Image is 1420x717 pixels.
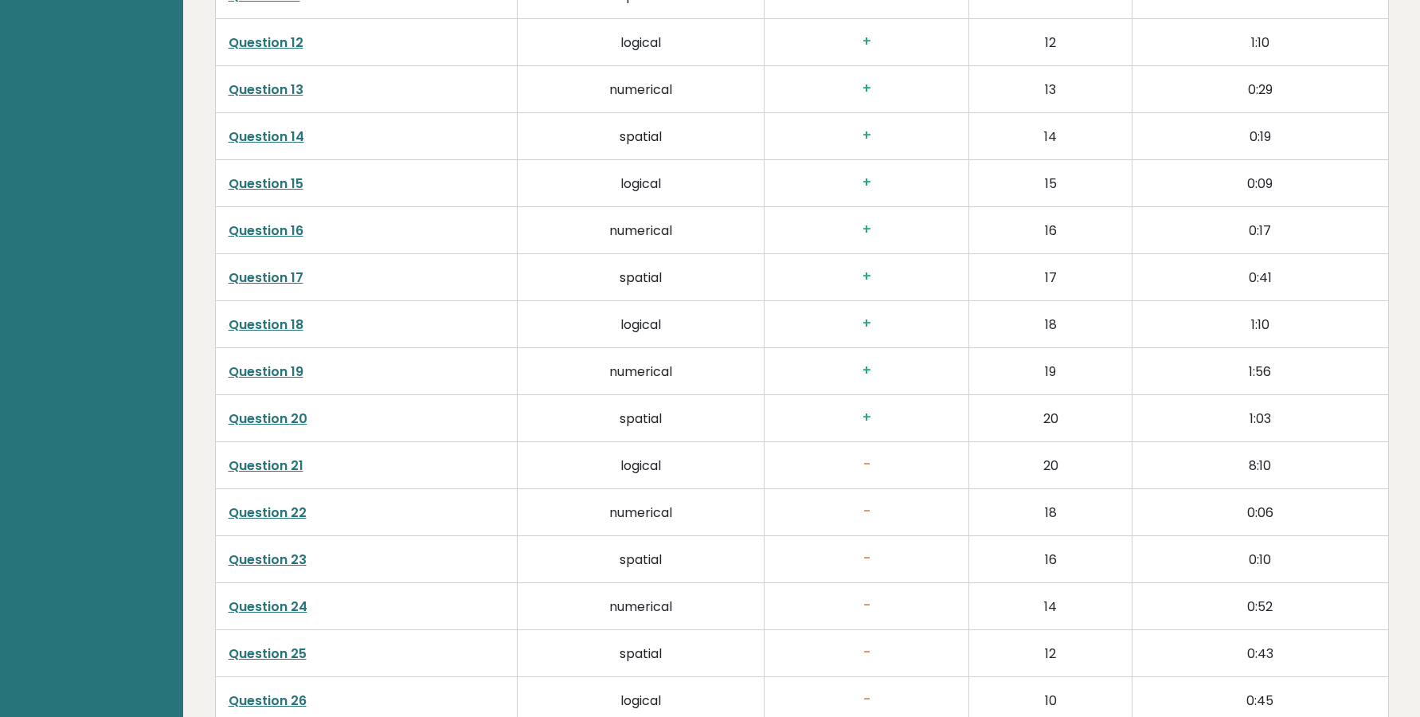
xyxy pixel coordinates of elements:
[777,221,956,238] h3: +
[1132,113,1388,160] td: 0:19
[969,536,1132,583] td: 16
[1132,66,1388,113] td: 0:29
[777,692,956,708] h3: -
[777,33,956,50] h3: +
[229,503,307,522] a: Question 22
[517,348,764,395] td: numerical
[517,536,764,583] td: spatial
[1132,630,1388,677] td: 0:43
[777,550,956,567] h3: -
[517,160,764,207] td: logical
[777,503,956,520] h3: -
[229,268,303,287] a: Question 17
[517,301,764,348] td: logical
[1132,395,1388,442] td: 1:03
[517,113,764,160] td: spatial
[229,315,303,334] a: Question 18
[1132,583,1388,630] td: 0:52
[969,254,1132,301] td: 17
[229,33,303,52] a: Question 12
[229,174,303,193] a: Question 15
[969,442,1132,489] td: 20
[229,127,304,146] a: Question 14
[969,160,1132,207] td: 15
[969,207,1132,254] td: 16
[517,19,764,66] td: logical
[517,207,764,254] td: numerical
[1132,536,1388,583] td: 0:10
[777,456,956,473] h3: -
[969,489,1132,536] td: 18
[777,362,956,379] h3: +
[517,254,764,301] td: spatial
[969,630,1132,677] td: 12
[777,409,956,426] h3: +
[229,692,307,710] a: Question 26
[1132,348,1388,395] td: 1:56
[517,630,764,677] td: spatial
[969,113,1132,160] td: 14
[1132,207,1388,254] td: 0:17
[229,456,303,475] a: Question 21
[1132,160,1388,207] td: 0:09
[517,66,764,113] td: numerical
[517,583,764,630] td: numerical
[1132,301,1388,348] td: 1:10
[969,583,1132,630] td: 14
[517,489,764,536] td: numerical
[777,268,956,285] h3: +
[969,19,1132,66] td: 12
[229,362,303,381] a: Question 19
[777,80,956,97] h3: +
[1132,254,1388,301] td: 0:41
[777,597,956,614] h3: -
[517,442,764,489] td: logical
[229,80,303,99] a: Question 13
[777,645,956,661] h3: -
[517,395,764,442] td: spatial
[969,348,1132,395] td: 19
[969,301,1132,348] td: 18
[1132,489,1388,536] td: 0:06
[777,127,956,144] h3: +
[229,597,307,616] a: Question 24
[777,315,956,332] h3: +
[1132,19,1388,66] td: 1:10
[229,550,307,569] a: Question 23
[229,645,307,663] a: Question 25
[777,174,956,191] h3: +
[1132,442,1388,489] td: 8:10
[229,409,307,428] a: Question 20
[969,395,1132,442] td: 20
[969,66,1132,113] td: 13
[229,221,303,240] a: Question 16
